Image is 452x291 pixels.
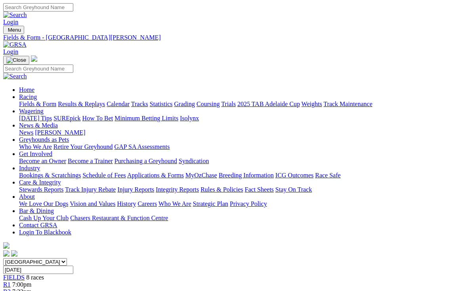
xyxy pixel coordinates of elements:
[19,172,449,179] div: Industry
[70,215,168,221] a: Chasers Restaurant & Function Centre
[117,200,136,207] a: History
[137,200,157,207] a: Careers
[19,115,449,122] div: Wagering
[237,101,300,107] a: 2025 TAB Adelaide Cup
[65,186,116,193] a: Track Injury Rebate
[221,101,236,107] a: Trials
[19,143,52,150] a: Who We Are
[3,19,18,25] a: Login
[19,200,68,207] a: We Love Our Dogs
[114,158,177,164] a: Purchasing a Greyhound
[19,215,449,222] div: Bar & Dining
[35,129,85,136] a: [PERSON_NAME]
[19,179,61,186] a: Care & Integrity
[68,158,113,164] a: Become a Trainer
[3,48,18,55] a: Login
[82,115,113,122] a: How To Bet
[53,143,113,150] a: Retire Your Greyhound
[3,34,449,41] a: Fields & Form - [GEOGRAPHIC_DATA][PERSON_NAME]
[11,250,17,257] img: twitter.svg
[6,57,26,63] img: Close
[131,101,148,107] a: Tracks
[315,172,340,179] a: Race Safe
[19,193,35,200] a: About
[324,101,372,107] a: Track Maintenance
[19,150,52,157] a: Get Involved
[53,115,80,122] a: SUREpick
[301,101,322,107] a: Weights
[19,101,56,107] a: Fields & Form
[179,158,209,164] a: Syndication
[19,165,40,171] a: Industry
[19,129,33,136] a: News
[275,172,313,179] a: ICG Outcomes
[3,250,10,257] img: facebook.svg
[19,136,69,143] a: Greyhounds as Pets
[19,122,58,129] a: News & Media
[230,200,267,207] a: Privacy Policy
[127,172,184,179] a: Applications & Forms
[3,281,11,288] a: R1
[185,172,217,179] a: MyOzChase
[19,215,69,221] a: Cash Up Your Club
[3,266,73,274] input: Select date
[200,186,243,193] a: Rules & Policies
[3,3,73,11] input: Search
[19,129,449,136] div: News & Media
[19,186,63,193] a: Stewards Reports
[19,222,57,228] a: Contact GRSA
[117,186,154,193] a: Injury Reports
[19,143,449,150] div: Greyhounds as Pets
[150,101,173,107] a: Statistics
[70,200,115,207] a: Vision and Values
[82,172,126,179] a: Schedule of Fees
[19,158,66,164] a: Become an Owner
[3,11,27,19] img: Search
[3,65,73,73] input: Search
[180,115,199,122] a: Isolynx
[19,172,81,179] a: Bookings & Scratchings
[19,207,54,214] a: Bar & Dining
[26,274,44,281] span: 8 races
[275,186,312,193] a: Stay On Track
[156,186,199,193] a: Integrity Reports
[12,281,32,288] span: 7:00pm
[19,186,449,193] div: Care & Integrity
[3,56,29,65] button: Toggle navigation
[19,115,52,122] a: [DATE] Tips
[19,86,34,93] a: Home
[31,55,37,62] img: logo-grsa-white.png
[114,115,178,122] a: Minimum Betting Limits
[3,274,25,281] a: FIELDS
[19,93,37,100] a: Racing
[196,101,220,107] a: Coursing
[8,27,21,33] span: Menu
[158,200,191,207] a: Who We Are
[19,108,44,114] a: Wagering
[3,73,27,80] img: Search
[3,41,27,48] img: GRSA
[19,158,449,165] div: Get Involved
[174,101,195,107] a: Grading
[219,172,274,179] a: Breeding Information
[193,200,228,207] a: Strategic Plan
[245,186,274,193] a: Fact Sheets
[19,229,71,236] a: Login To Blackbook
[3,242,10,249] img: logo-grsa-white.png
[107,101,130,107] a: Calendar
[3,26,24,34] button: Toggle navigation
[114,143,170,150] a: GAP SA Assessments
[19,101,449,108] div: Racing
[19,200,449,207] div: About
[58,101,105,107] a: Results & Replays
